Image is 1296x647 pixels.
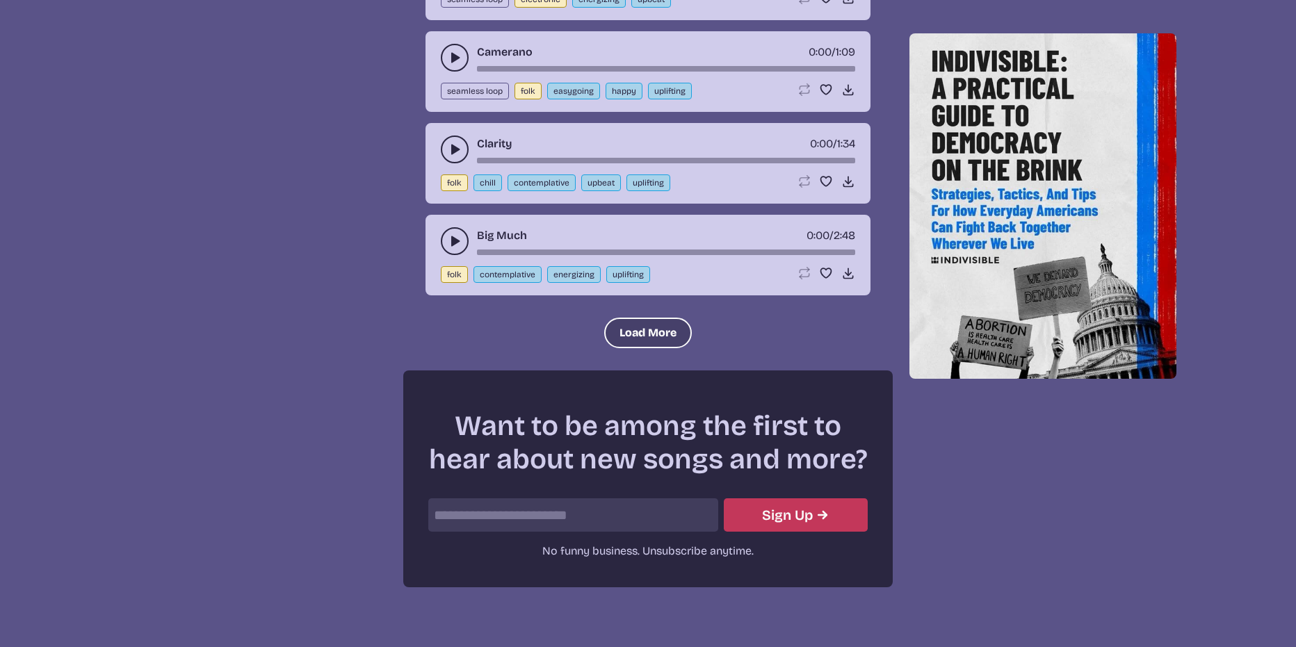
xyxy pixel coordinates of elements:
button: folk [441,266,468,283]
span: 1:34 [837,137,855,150]
button: uplifting [606,266,650,283]
span: timer [807,229,829,242]
div: song-time-bar [477,249,855,255]
img: Help save our democracy! [909,33,1176,379]
button: play-pause toggle [441,227,469,255]
button: play-pause toggle [441,44,469,72]
span: No funny business. Unsubscribe anytime. [542,544,754,557]
button: folk [515,83,542,99]
button: energizing [547,266,601,283]
div: song-time-bar [477,158,855,163]
button: Load More [604,318,692,348]
button: contemplative [508,174,576,191]
div: / [810,136,855,152]
button: Favorite [819,174,833,188]
button: Submit [724,498,868,532]
button: contemplative [473,266,542,283]
button: seamless loop [441,83,509,99]
span: 1:09 [836,45,855,58]
span: timer [809,45,832,58]
button: chill [473,174,502,191]
button: uplifting [626,174,670,191]
a: Big Much [477,227,527,244]
a: Camerano [477,44,533,60]
span: 2:48 [834,229,855,242]
button: Favorite [819,266,833,280]
button: Loop [797,83,811,97]
button: Loop [797,266,811,280]
button: folk [441,174,468,191]
h2: Want to be among the first to hear about new songs and more? [428,409,868,476]
button: easygoing [547,83,600,99]
button: upbeat [581,174,621,191]
div: / [809,44,855,60]
span: timer [810,137,833,150]
button: uplifting [648,83,692,99]
a: Clarity [477,136,512,152]
div: song-time-bar [477,66,855,72]
button: happy [606,83,642,99]
div: / [807,227,855,244]
button: Loop [797,174,811,188]
button: play-pause toggle [441,136,469,163]
button: Favorite [819,83,833,97]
